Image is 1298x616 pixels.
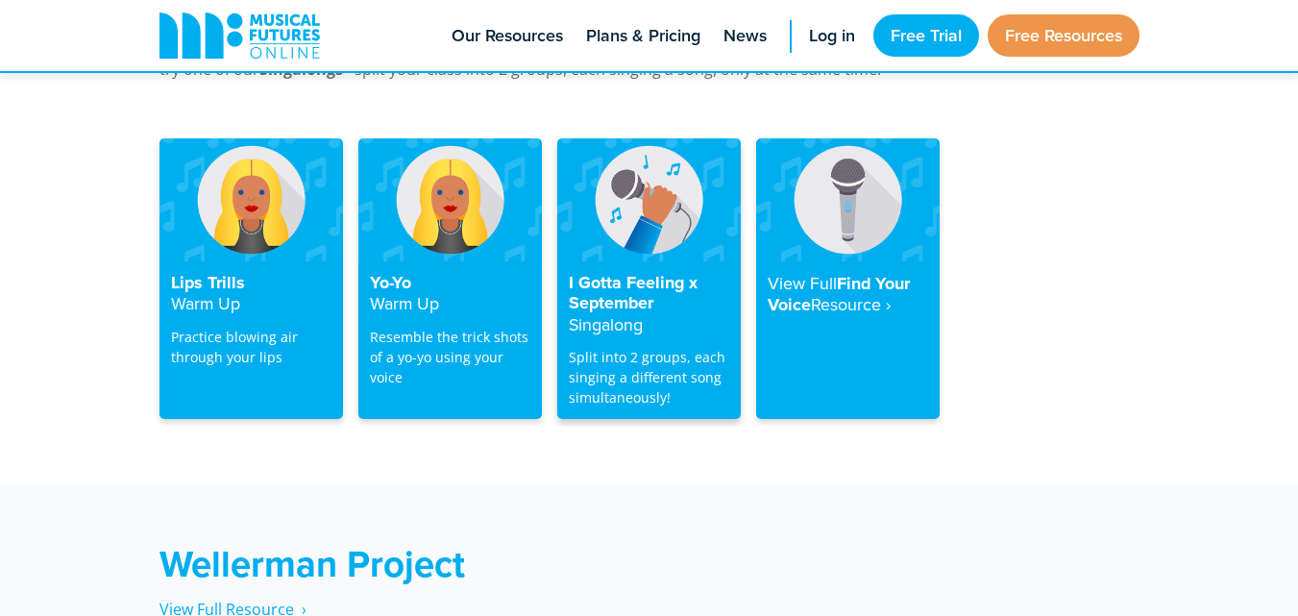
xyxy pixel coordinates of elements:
a: Lips TrillsWarm Up Practice blowing air through your lips [159,138,343,419]
span: Plans & Pricing [586,23,700,49]
h4: Yo-Yo [370,273,530,315]
a: Free Trial [873,14,979,57]
a: Free Resources [988,14,1139,57]
h4: I Gotta Feeling x September [569,273,729,336]
a: I Gotta Feeling x SeptemberSingalong Split into 2 groups, each singing a different song simultane... [557,138,741,419]
span: Our Resources [452,23,563,49]
h4: Lips Trills [171,273,331,315]
span: Log in [809,23,855,49]
strong: Singalong [569,312,643,336]
p: Resemble the trick shots of a yo-yo using your voice [370,327,530,387]
a: Yo-YoWarm Up Resemble the trick shots of a yo-yo using your voice [358,138,542,419]
strong: Warm Up [171,291,240,315]
p: Practice blowing air through your lips [171,327,331,367]
strong: Warm Up [370,291,439,315]
strong: View Full [768,271,837,295]
strong: Wellerman Project [159,537,465,590]
a: View FullFind Your VoiceResource‎ › [756,138,940,419]
span: News [723,23,767,49]
h4: Find Your Voice [768,273,928,316]
p: Split into 2 groups, each singing a different song simultaneously! [569,347,729,407]
strong: Resource‎ › [811,292,891,316]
